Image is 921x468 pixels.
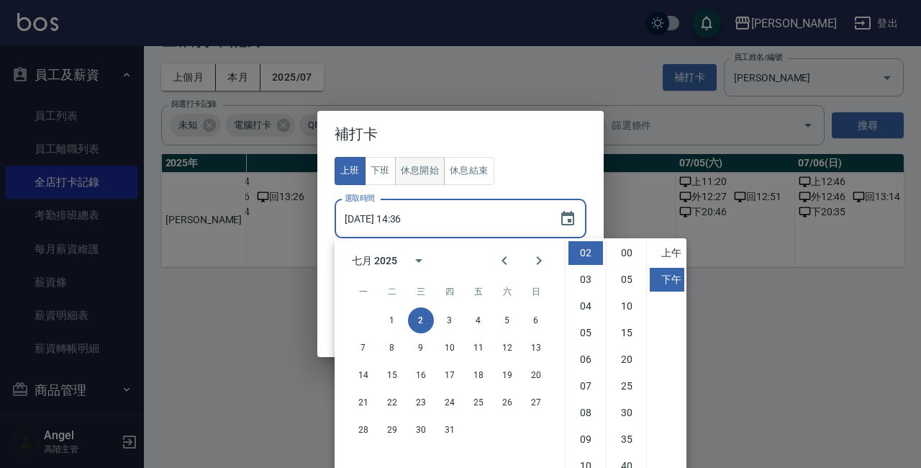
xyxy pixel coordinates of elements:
[350,362,376,388] button: 14
[335,199,545,238] input: YYYY/MM/DD hh:mm
[350,277,376,306] span: 星期一
[494,307,520,333] button: 5
[523,307,549,333] button: 6
[345,193,375,204] label: 選取時間
[494,390,520,415] button: 26
[466,277,491,306] span: 星期五
[437,307,463,333] button: 3
[650,241,684,265] li: 上午
[395,157,445,185] button: 休息開始
[487,243,522,278] button: Previous month
[609,428,644,451] li: 35 minutes
[379,277,405,306] span: 星期二
[609,348,644,372] li: 20 minutes
[379,307,405,333] button: 1
[494,277,520,306] span: 星期六
[568,241,603,265] li: 2 hours
[335,157,366,185] button: 上班
[352,253,397,269] div: 七月 2025
[568,374,603,398] li: 7 hours
[408,390,434,415] button: 23
[568,401,603,425] li: 8 hours
[350,335,376,361] button: 7
[568,294,603,318] li: 4 hours
[350,390,376,415] button: 21
[408,335,434,361] button: 9
[609,241,644,265] li: 0 minutes
[609,268,644,292] li: 5 minutes
[365,157,396,185] button: 下班
[568,428,603,451] li: 9 hours
[568,321,603,345] li: 5 hours
[609,294,644,318] li: 10 minutes
[379,335,405,361] button: 8
[494,362,520,388] button: 19
[568,348,603,372] li: 6 hours
[522,243,556,278] button: Next month
[523,390,549,415] button: 27
[317,111,604,157] h2: 補打卡
[609,374,644,398] li: 25 minutes
[609,321,644,345] li: 15 minutes
[523,277,549,306] span: 星期日
[437,335,463,361] button: 10
[523,335,549,361] button: 13
[401,243,436,278] button: calendar view is open, switch to year view
[408,307,434,333] button: 2
[466,307,491,333] button: 4
[650,268,684,292] li: 下午
[379,362,405,388] button: 15
[408,277,434,306] span: 星期三
[350,417,376,443] button: 28
[437,390,463,415] button: 24
[550,202,585,236] button: Choose date, selected date is 2025-07-02
[609,401,644,425] li: 30 minutes
[466,390,491,415] button: 25
[568,268,603,292] li: 3 hours
[523,362,549,388] button: 20
[408,417,434,443] button: 30
[437,362,463,388] button: 17
[408,362,434,388] button: 16
[437,277,463,306] span: 星期四
[437,417,463,443] button: 31
[494,335,520,361] button: 12
[379,417,405,443] button: 29
[466,335,491,361] button: 11
[444,157,494,185] button: 休息結束
[379,390,405,415] button: 22
[466,362,491,388] button: 18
